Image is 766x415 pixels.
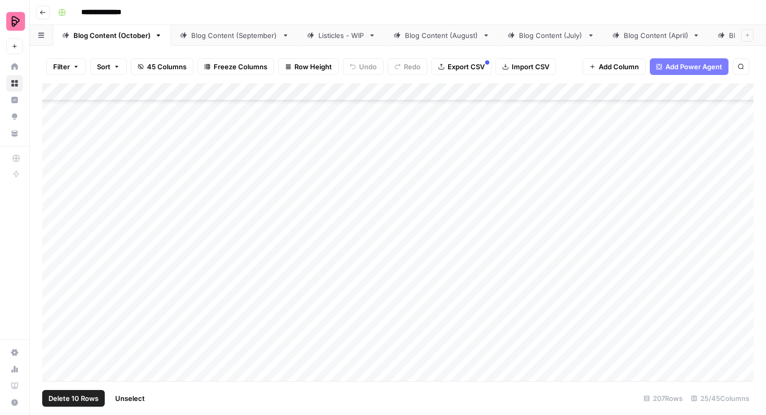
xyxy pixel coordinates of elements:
[53,61,70,72] span: Filter
[294,61,332,72] span: Row Height
[191,30,278,41] div: Blog Content (September)
[405,30,478,41] div: Blog Content (August)
[404,61,421,72] span: Redo
[6,8,23,34] button: Workspace: Preply
[385,25,499,46] a: Blog Content (August)
[318,30,364,41] div: Listicles - WIP
[171,25,298,46] a: Blog Content (September)
[73,30,151,41] div: Blog Content (October)
[583,58,646,75] button: Add Column
[90,58,127,75] button: Sort
[431,58,491,75] button: Export CSV
[6,75,23,92] a: Browse
[6,125,23,142] a: Your Data
[496,58,556,75] button: Import CSV
[147,61,187,72] span: 45 Columns
[639,390,687,407] div: 207 Rows
[278,58,339,75] button: Row Height
[6,361,23,378] a: Usage
[42,390,105,407] button: Delete 10 Rows
[6,12,25,31] img: Preply Logo
[650,58,728,75] button: Add Power Agent
[6,58,23,75] a: Home
[512,61,549,72] span: Import CSV
[388,58,427,75] button: Redo
[6,378,23,394] a: Learning Hub
[53,25,171,46] a: Blog Content (October)
[298,25,385,46] a: Listicles - WIP
[687,390,753,407] div: 25/45 Columns
[448,61,485,72] span: Export CSV
[359,61,377,72] span: Undo
[6,394,23,411] button: Help + Support
[115,393,145,404] span: Unselect
[599,61,639,72] span: Add Column
[97,61,110,72] span: Sort
[519,30,583,41] div: Blog Content (July)
[6,344,23,361] a: Settings
[6,108,23,125] a: Opportunities
[624,30,688,41] div: Blog Content (April)
[109,390,151,407] button: Unselect
[131,58,193,75] button: 45 Columns
[6,92,23,108] a: Insights
[197,58,274,75] button: Freeze Columns
[603,25,709,46] a: Blog Content (April)
[665,61,722,72] span: Add Power Agent
[499,25,603,46] a: Blog Content (July)
[214,61,267,72] span: Freeze Columns
[46,58,86,75] button: Filter
[343,58,384,75] button: Undo
[48,393,98,404] span: Delete 10 Rows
